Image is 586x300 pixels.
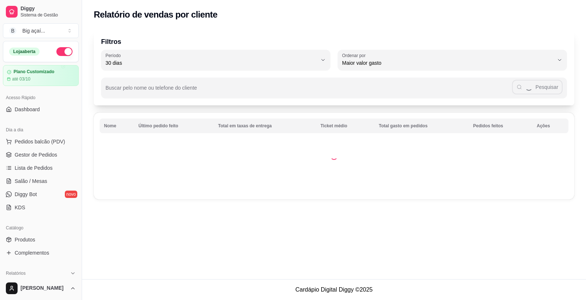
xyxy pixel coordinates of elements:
[3,136,79,147] button: Pedidos balcão (PDV)
[3,175,79,187] a: Salão / Mesas
[330,153,338,160] div: Loading
[105,87,512,94] input: Buscar pelo nome ou telefone do cliente
[101,50,330,70] button: Período30 dias
[82,279,586,300] footer: Cardápio Digital Diggy © 2025
[3,23,79,38] button: Select a team
[21,5,76,12] span: Diggy
[15,177,47,185] span: Salão / Mesas
[6,270,26,276] span: Relatórios
[105,52,123,59] label: Período
[21,12,76,18] span: Sistema de Gestão
[21,285,67,292] span: [PERSON_NAME]
[3,234,79,245] a: Produtos
[3,280,79,297] button: [PERSON_NAME]
[9,48,40,56] div: Loja aberta
[15,151,57,158] span: Gestor de Pedidos
[3,3,79,20] a: DiggySistema de Gestão
[9,27,16,34] span: B
[3,124,79,136] div: Dia a dia
[3,222,79,234] div: Catálogo
[22,27,45,34] div: Big açaí ...
[15,204,25,211] span: KDS
[3,149,79,161] a: Gestor de Pedidos
[56,47,73,56] button: Alterar Status
[342,52,368,59] label: Ordenar por
[15,236,35,243] span: Produtos
[15,106,40,113] span: Dashboard
[15,249,49,256] span: Complementos
[15,138,65,145] span: Pedidos balcão (PDV)
[105,59,317,67] span: 30 dias
[3,202,79,213] a: KDS
[338,50,567,70] button: Ordenar porMaior valor gasto
[12,76,30,82] article: até 03/10
[3,65,79,86] a: Plano Customizadoaté 03/10
[94,9,218,20] h2: Relatório de vendas por cliente
[14,69,54,75] article: Plano Customizado
[3,104,79,115] a: Dashboard
[342,59,554,67] span: Maior valor gasto
[3,188,79,200] a: Diggy Botnovo
[15,191,37,198] span: Diggy Bot
[101,37,567,47] p: Filtros
[3,247,79,259] a: Complementos
[3,92,79,104] div: Acesso Rápido
[15,164,53,172] span: Lista de Pedidos
[3,162,79,174] a: Lista de Pedidos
